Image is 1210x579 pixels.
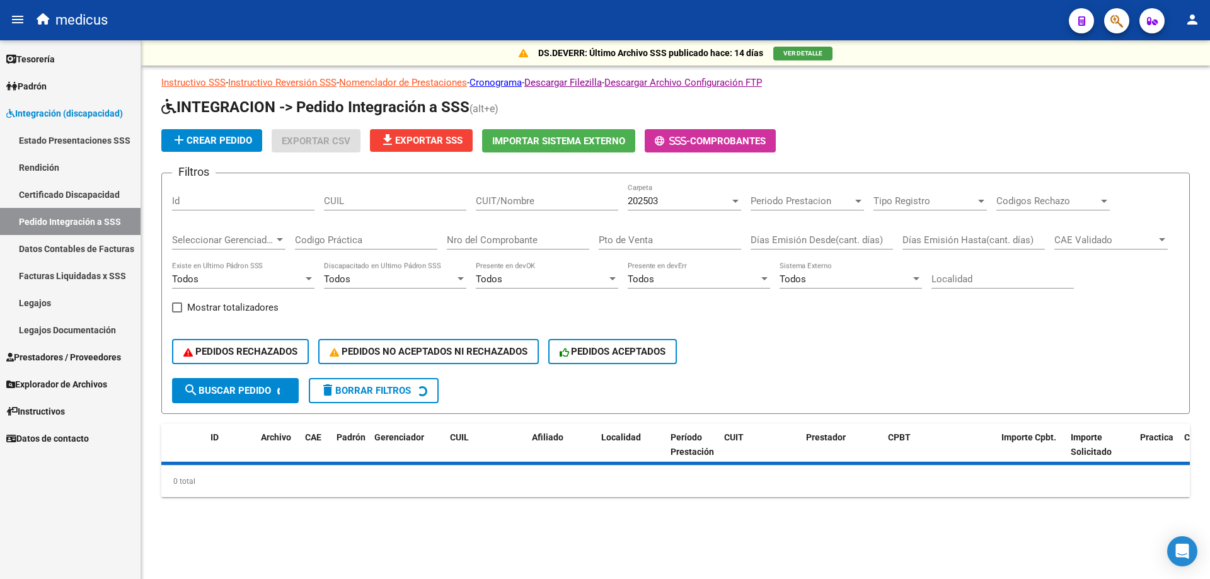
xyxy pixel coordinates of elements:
span: PEDIDOS RECHAZADOS [183,346,297,357]
span: Padrón [6,79,47,93]
span: Mostrar totalizadores [187,300,279,315]
span: Todos [172,273,199,285]
datatable-header-cell: Localidad [596,424,665,479]
span: Tesorería [6,52,55,66]
span: Prestador [806,432,846,442]
span: 202503 [628,195,658,207]
div: Open Intercom Messenger [1167,536,1197,566]
button: Crear Pedido [161,129,262,152]
span: Importar Sistema Externo [492,135,625,147]
mat-icon: search [183,382,199,398]
span: Archivo [261,432,291,442]
a: Nomenclador de Prestaciones [339,77,467,88]
mat-icon: menu [10,12,25,27]
span: Gerenciador [374,432,424,442]
span: Instructivos [6,404,65,418]
span: VER DETALLE [783,50,822,57]
mat-icon: file_download [380,132,395,147]
button: VER DETALLE [773,47,833,60]
mat-icon: person [1185,12,1200,27]
a: Instructivo Reversión SSS [228,77,337,88]
mat-icon: delete [320,382,335,398]
span: Borrar Filtros [320,385,411,396]
span: - [655,135,690,147]
a: Descargar Archivo Configuración FTP [604,77,762,88]
datatable-header-cell: CAE [300,424,331,479]
span: Todos [476,273,502,285]
button: Exportar CSV [272,129,360,152]
span: Padrón [337,432,366,442]
span: (alt+e) [470,103,498,115]
h3: Filtros [172,163,216,181]
span: Todos [324,273,350,285]
button: Exportar SSS [370,129,473,152]
span: CAE Validado [1054,234,1156,246]
mat-icon: add [171,132,187,147]
span: Tipo Registro [873,195,976,207]
span: CUIL [450,432,469,442]
span: Buscar Pedido [183,385,271,396]
button: PEDIDOS ACEPTADOS [548,339,677,364]
span: Localidad [601,432,641,442]
a: Instructivo SSS [161,77,226,88]
div: 0 total [161,466,1190,497]
button: Borrar Filtros [309,378,439,403]
span: PEDIDOS NO ACEPTADOS NI RECHAZADOS [330,346,527,357]
p: - - - - - [161,76,1190,89]
datatable-header-cell: Padrón [331,424,369,479]
span: Integración (discapacidad) [6,106,123,120]
datatable-header-cell: CUIL [445,424,527,479]
span: medicus [55,6,108,34]
span: Seleccionar Gerenciador [172,234,274,246]
span: Exportar SSS [380,135,463,146]
p: DS.DEVERR: Último Archivo SSS publicado hace: 14 días [538,46,763,60]
datatable-header-cell: Importe Cpbt. [996,424,1066,479]
a: Cronograma [470,77,522,88]
button: Buscar Pedido [172,378,299,403]
button: -Comprobantes [645,129,776,152]
datatable-header-cell: Archivo [256,424,300,479]
span: Importe Solicitado [1071,432,1112,457]
span: ID [210,432,219,442]
span: CPBT [888,432,911,442]
span: Practica [1140,432,1173,442]
span: INTEGRACION -> Pedido Integración a SSS [161,98,470,116]
datatable-header-cell: Importe Solicitado [1066,424,1135,479]
span: Importe Cpbt. [1001,432,1056,442]
datatable-header-cell: Practica [1135,424,1179,479]
button: PEDIDOS NO ACEPTADOS NI RECHAZADOS [318,339,539,364]
datatable-header-cell: Afiliado [527,424,596,479]
datatable-header-cell: CUIT [719,424,801,479]
span: CUIT [724,432,744,442]
span: Comprobantes [690,135,766,147]
span: Datos de contacto [6,432,89,445]
span: Período Prestación [671,432,714,457]
span: CAE [305,432,321,442]
span: Afiliado [532,432,563,442]
datatable-header-cell: Período Prestación [665,424,719,479]
span: Periodo Prestacion [751,195,853,207]
span: Explorador de Archivos [6,377,107,391]
span: Prestadores / Proveedores [6,350,121,364]
span: PEDIDOS ACEPTADOS [560,346,666,357]
button: PEDIDOS RECHAZADOS [172,339,309,364]
span: Codigos Rechazo [996,195,1098,207]
span: Todos [628,273,654,285]
datatable-header-cell: ID [205,424,256,479]
span: Crear Pedido [171,135,252,146]
button: Importar Sistema Externo [482,129,635,152]
a: Descargar Filezilla [524,77,602,88]
datatable-header-cell: Prestador [801,424,883,479]
datatable-header-cell: Gerenciador [369,424,445,479]
span: Exportar CSV [282,135,350,147]
datatable-header-cell: CPBT [883,424,996,479]
span: Todos [780,273,806,285]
